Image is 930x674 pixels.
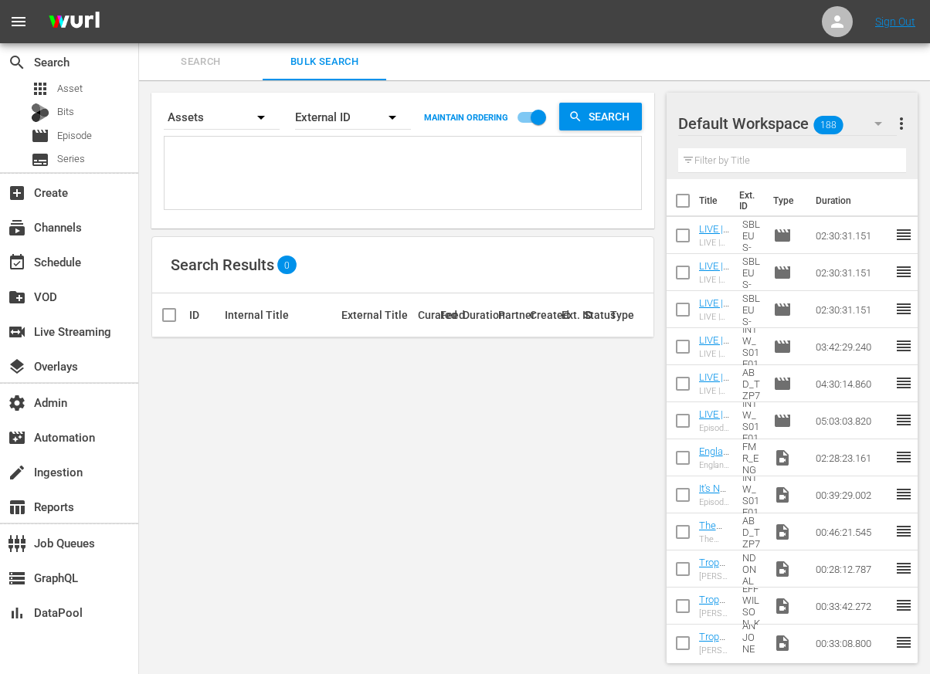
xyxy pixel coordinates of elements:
[8,253,26,272] span: Schedule
[8,288,26,307] span: VOD
[8,394,26,412] span: Admin
[31,127,49,145] span: Episode
[736,217,767,254] td: RIVALS_LESBLEUS-FEATURE
[699,238,730,248] div: LIVE | [GEOGRAPHIC_DATA] v [GEOGRAPHIC_DATA] | Top 14
[773,523,792,541] span: Video
[31,80,49,98] span: Asset
[57,104,74,120] span: Bits
[699,275,730,285] div: LIVE | Castilla y [PERSON_NAME] Iberians v Romanian Wolves | Rugby Europe Super Cup 2025/26
[810,550,894,588] td: 00:28:12.787
[810,588,894,625] td: 00:33:42.272
[418,309,436,321] div: Curated
[8,428,26,447] span: Automation
[699,571,730,581] div: [PERSON_NAME] | [PERSON_NAME]
[810,476,894,513] td: 00:39:29.002
[277,259,297,270] span: 0
[559,103,642,130] button: Search
[9,12,28,31] span: menu
[810,513,894,550] td: 00:46:21.545
[37,4,111,40] img: ans4CAIJ8jUAAAAAAAAAAAAAAAAAAAAAAAAgQb4GAAAAAAAAAAAAAAAAAAAAAAAAJMjXAAAAAAAAAAAAAAAAAAAAAAAAgAT5G...
[341,309,413,321] div: External Title
[894,411,913,429] span: reorder
[736,550,767,588] td: TROPHIES_STEPHENDONALD_ANNARICHARDS
[773,634,792,652] span: Video
[272,53,377,71] span: Bulk Search
[171,256,274,274] span: Search Results
[678,102,897,145] div: Default Workspace
[463,309,494,321] div: Duration
[699,534,730,544] div: The Wyllie Bunch
[699,423,730,433] div: Episode 1
[810,439,894,476] td: 02:28:23.161
[736,439,767,476] td: RWC2023 FMR_ENGvJPN PD
[894,448,913,466] span: reorder
[584,309,606,321] div: Status
[699,557,727,649] a: Trophies | [PERSON_NAME] | [PERSON_NAME]
[8,463,26,482] span: Ingestion
[736,476,767,513] td: INTW_S01E01
[699,483,728,540] a: It's Not Tiddlywinks: Episode One
[773,226,792,245] span: Episode
[31,151,49,169] span: Series
[810,328,894,365] td: 03:42:29.240
[8,218,26,237] span: Channels
[8,498,26,517] span: Reports
[894,633,913,652] span: reorder
[764,179,806,222] th: Type
[773,449,792,467] span: Video
[894,300,913,318] span: reorder
[699,223,729,397] a: LIVE | [GEOGRAPHIC_DATA] v [GEOGRAPHIC_DATA] | Top 14 (US ONLY - SRT LISTENER)
[773,263,792,282] span: Episode
[8,357,26,376] span: Overlays
[894,522,913,540] span: reorder
[189,309,220,321] div: ID
[806,179,899,222] th: Duration
[8,534,26,553] span: Job Queues
[699,334,729,496] a: LIVE | [GEOGRAPHIC_DATA] - Day 1 | Asia Rugby Emirates Sevens Series (3/3)
[498,309,525,321] div: Partner
[562,309,579,321] div: Ext. ID
[736,365,767,402] td: TWB_CABD_TZP78153
[773,412,792,430] span: Episode
[894,485,913,503] span: reorder
[57,128,92,144] span: Episode
[894,337,913,355] span: reorder
[736,513,767,550] td: TWB_CABD_TZP78153
[894,596,913,615] span: reorder
[736,402,767,439] td: INTW_S01E01
[699,386,730,396] div: LIVE | [GEOGRAPHIC_DATA] - Day 1 | Asia Rugby Emirates Sevens Series (3/3)
[892,105,911,142] button: more_vert
[8,53,26,72] span: Search
[892,114,911,133] span: more_vert
[699,349,730,359] div: LIVE | [GEOGRAPHIC_DATA] - Day 1 | Asia Rugby Emirates Sevens Series
[773,560,792,578] span: Video
[699,260,730,469] a: LIVE | Castilla y [PERSON_NAME] Iberians v Romanian Wolves | Rugby Europe Super Cup 2025/26
[8,323,26,341] span: Live Streaming
[57,151,85,167] span: Series
[530,309,557,321] div: Created
[773,597,792,615] span: Video
[736,588,767,625] td: TROPHIES_JEFFWILSON_KIERANREAD
[736,291,767,328] td: RIVALS_LESBLEUS-FEATURE
[736,328,767,365] td: INTW_S01E01
[773,300,792,319] span: Episode
[699,371,729,533] a: LIVE | [GEOGRAPHIC_DATA] - Day 2 | Asia Rugby Emirates Sevens Series (2/3)
[440,309,458,321] div: Feed
[424,113,508,123] p: MAINTAIN ORDERING
[610,309,623,321] div: Type
[148,53,253,71] span: Search
[810,402,894,439] td: 05:03:03.820
[810,254,894,291] td: 02:30:31.151
[810,217,894,254] td: 02:30:31.151
[699,645,730,655] div: [PERSON_NAME] | [PERSON_NAME]
[730,179,764,222] th: Ext. ID
[699,460,730,470] div: England vs Japan | RWC 2023 Full Match Replay
[894,374,913,392] span: reorder
[894,559,913,577] span: reorder
[894,225,913,244] span: reorder
[699,608,730,618] div: [PERSON_NAME] | [PERSON_NAME]
[736,625,767,662] td: TROPHIES_IANJONES_VICTORVITO
[699,497,730,507] div: Episode 1
[699,408,729,571] a: LIVE | [GEOGRAPHIC_DATA] - Day 1 | Asia Rugby Emirates Sevens Series (2/3)
[225,309,337,321] div: Internal Title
